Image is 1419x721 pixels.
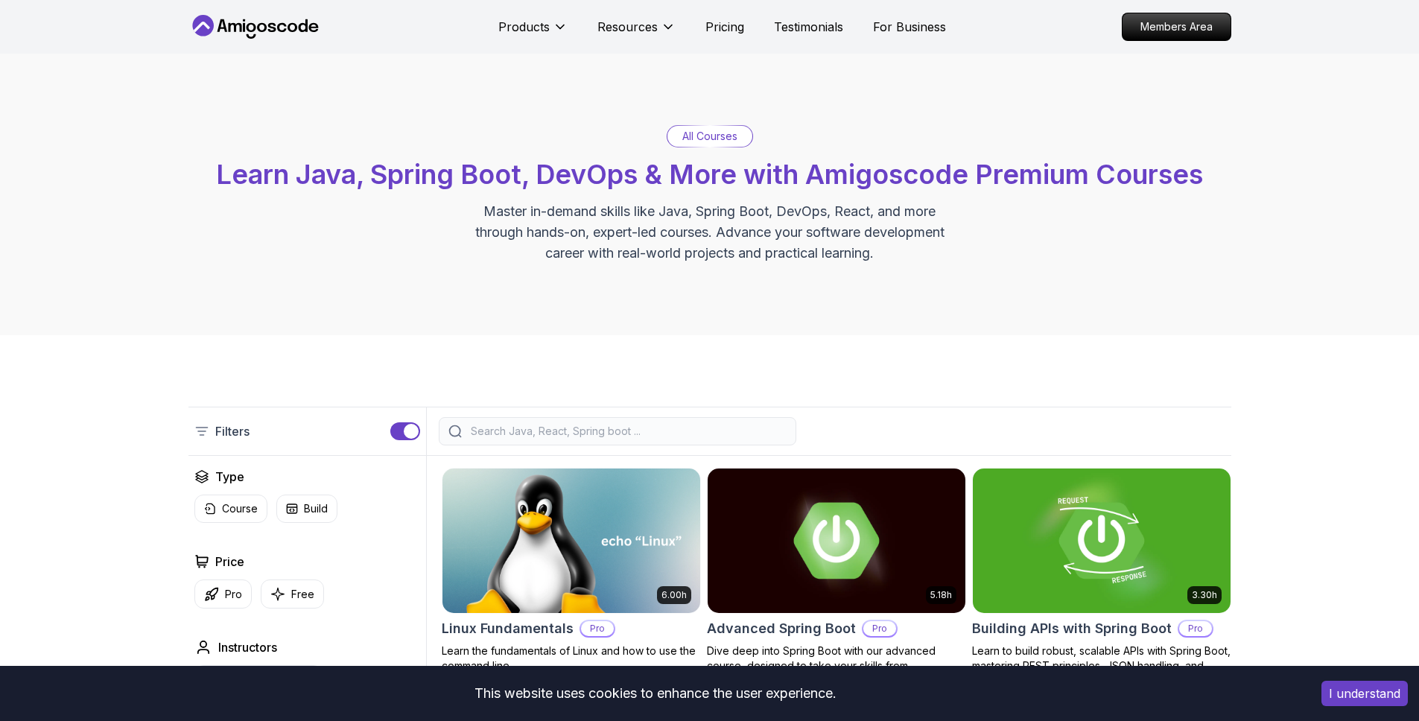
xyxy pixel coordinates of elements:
div: This website uses cookies to enhance the user experience. [11,677,1299,710]
p: Pro [863,621,896,636]
p: 6.00h [661,589,687,601]
a: Linux Fundamentals card6.00hLinux FundamentalsProLearn the fundamentals of Linux and how to use t... [442,468,701,673]
a: For Business [873,18,946,36]
p: Dive deep into Spring Boot with our advanced course, designed to take your skills from intermedia... [707,644,966,688]
p: Build [304,501,328,516]
h2: Price [215,553,244,571]
button: Pro [194,579,252,609]
p: Free [291,587,314,602]
p: Filters [215,422,250,440]
p: Course [222,501,258,516]
img: Building APIs with Spring Boot card [973,469,1231,613]
img: Advanced Spring Boot card [708,469,965,613]
button: Resources [597,18,676,48]
p: Pro [581,621,614,636]
button: Free [261,579,324,609]
p: Master in-demand skills like Java, Spring Boot, DevOps, React, and more through hands-on, expert-... [460,201,960,264]
p: Learn the fundamentals of Linux and how to use the command line [442,644,701,673]
p: Resources [597,18,658,36]
button: Course [194,495,267,523]
h2: Instructors [218,638,277,656]
a: Members Area [1122,13,1231,41]
input: Search Java, React, Spring boot ... [468,424,787,439]
h2: Type [215,468,244,486]
p: Members Area [1123,13,1231,40]
p: 5.18h [930,589,952,601]
button: instructor img[PERSON_NAME] [194,665,323,698]
button: Products [498,18,568,48]
a: Testimonials [774,18,843,36]
a: Advanced Spring Boot card5.18hAdvanced Spring BootProDive deep into Spring Boot with our advanced... [707,468,966,688]
h2: Advanced Spring Boot [707,618,856,639]
span: Learn Java, Spring Boot, DevOps & More with Amigoscode Premium Courses [216,158,1203,191]
p: Pro [225,587,242,602]
button: Accept cookies [1321,681,1408,706]
p: Learn to build robust, scalable APIs with Spring Boot, mastering REST principles, JSON handling, ... [972,644,1231,688]
p: 3.30h [1192,589,1217,601]
p: All Courses [682,129,737,144]
a: Pricing [705,18,744,36]
h2: Building APIs with Spring Boot [972,618,1172,639]
button: Build [276,495,337,523]
p: Products [498,18,550,36]
p: Pro [1179,621,1212,636]
a: Building APIs with Spring Boot card3.30hBuilding APIs with Spring BootProLearn to build robust, s... [972,468,1231,688]
img: Linux Fundamentals card [442,469,700,613]
h2: Linux Fundamentals [442,618,574,639]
